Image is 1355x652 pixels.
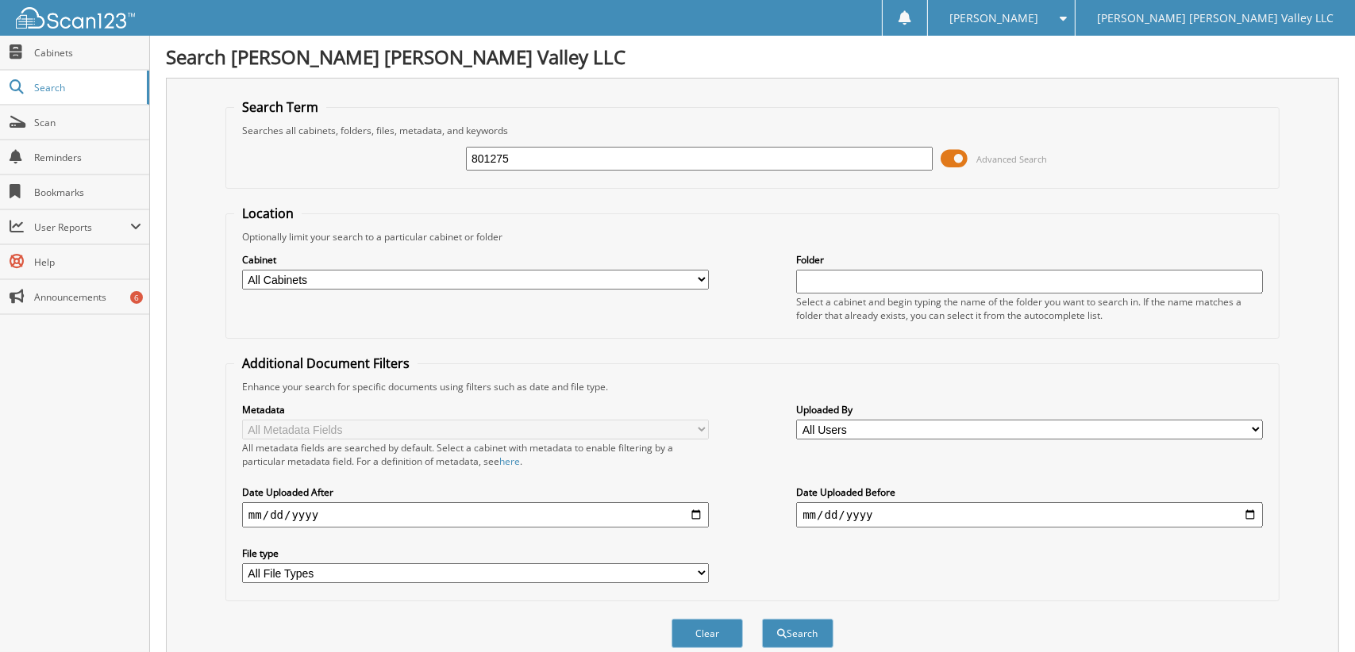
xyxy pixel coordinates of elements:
[796,485,1263,499] label: Date Uploaded Before
[242,502,709,527] input: start
[762,619,833,648] button: Search
[34,221,130,234] span: User Reports
[34,255,141,269] span: Help
[1097,13,1334,23] span: [PERSON_NAME] [PERSON_NAME] Valley LLC
[976,153,1047,165] span: Advanced Search
[234,124,1271,137] div: Searches all cabinets, folders, files, metadata, and keywords
[166,44,1339,70] h1: Search [PERSON_NAME] [PERSON_NAME] Valley LLC
[242,485,709,499] label: Date Uploaded After
[130,291,143,304] div: 6
[34,151,141,164] span: Reminders
[234,380,1271,393] div: Enhance your search for specific documents using filters such as date and file type.
[34,116,141,129] span: Scan
[34,46,141,59] span: Cabinets
[499,454,520,468] a: here
[949,13,1038,23] span: [PERSON_NAME]
[34,81,139,94] span: Search
[234,230,1271,244] div: Optionally limit your search to a particular cabinet or folder
[16,7,135,29] img: scan123-logo-white.svg
[242,547,709,560] label: File type
[34,186,141,199] span: Bookmarks
[242,253,709,267] label: Cabinet
[796,502,1263,527] input: end
[242,441,709,468] div: All metadata fields are searched by default. Select a cabinet with metadata to enable filtering b...
[672,619,743,648] button: Clear
[796,403,1263,416] label: Uploaded By
[234,98,326,116] legend: Search Term
[234,355,418,372] legend: Additional Document Filters
[34,290,141,304] span: Announcements
[242,403,709,416] label: Metadata
[234,205,302,222] legend: Location
[796,253,1263,267] label: Folder
[1276,576,1355,652] iframe: Chat Widget
[796,295,1263,322] div: Select a cabinet and begin typing the name of the folder you want to search in. If the name match...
